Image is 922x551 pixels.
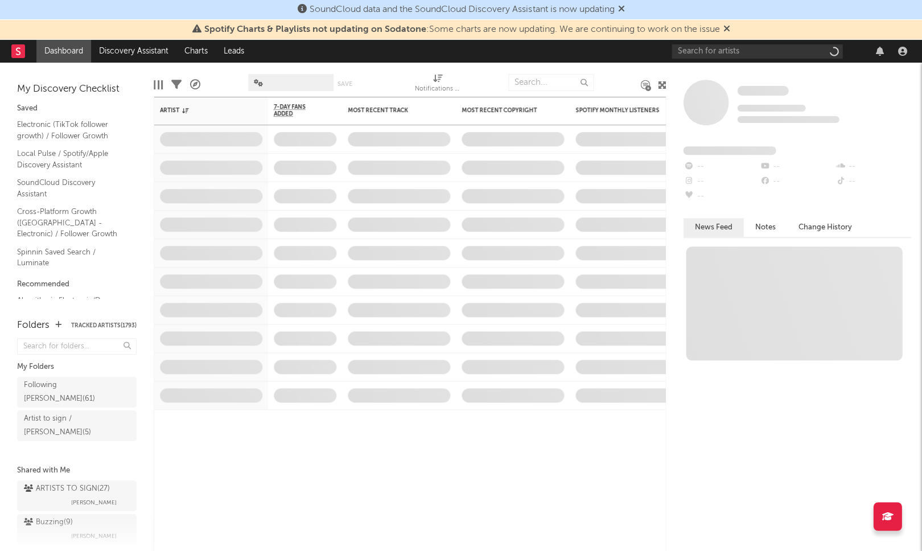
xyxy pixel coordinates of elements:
[723,25,730,34] span: Dismiss
[91,40,176,63] a: Discovery Assistant
[274,104,319,117] span: 7-Day Fans Added
[835,159,911,174] div: --
[24,412,104,439] div: Artist to sign / [PERSON_NAME] ( 5 )
[618,5,624,14] span: Dismiss
[17,205,125,240] a: Cross-Platform Growth ([GEOGRAPHIC_DATA] - Electronic) / Follower Growth
[737,85,788,97] a: Some Artist
[683,159,759,174] div: --
[36,40,91,63] a: Dashboard
[17,360,137,374] div: My Folders
[683,189,759,204] div: --
[17,118,125,142] a: Electronic (TikTok follower growth) / Follower Growth
[683,146,776,155] span: Fans Added by Platform
[204,25,426,34] span: Spotify Charts & Playlists not updating on Sodatone
[737,116,839,123] span: 0 fans last week
[683,174,759,189] div: --
[17,480,137,511] a: ARTISTS TO SIGN(27)[PERSON_NAME]
[17,294,125,318] a: Algorithmic Electronic/Dance A&R List
[17,338,137,355] input: Search for folders...
[17,319,50,332] div: Folders
[743,218,787,237] button: Notes
[348,107,433,114] div: Most Recent Track
[17,176,125,200] a: SoundCloud Discovery Assistant
[24,516,73,529] div: Buzzing ( 9 )
[415,83,460,96] div: Notifications (Artist)
[737,86,788,96] span: Some Artist
[154,68,163,101] div: Edit Columns
[415,68,460,101] div: Notifications (Artist)
[672,44,842,59] input: Search for artists
[176,40,216,63] a: Charts
[24,379,104,406] div: Following [PERSON_NAME] ( 61 )
[462,107,547,114] div: Most Recent Copyright
[160,107,245,114] div: Artist
[759,159,834,174] div: --
[17,464,137,478] div: Shared with Me
[737,105,805,112] span: Tracking Since: [DATE]
[17,83,137,96] div: My Discovery Checklist
[337,81,352,87] button: Save
[17,278,137,291] div: Recommended
[17,514,137,545] a: Buzzing(9)[PERSON_NAME]
[71,529,117,543] span: [PERSON_NAME]
[17,102,137,116] div: Saved
[17,377,137,408] a: Following [PERSON_NAME](61)
[683,218,743,237] button: News Feed
[508,74,594,91] input: Search...
[24,482,110,496] div: ARTISTS TO SIGN ( 27 )
[835,174,911,189] div: --
[17,410,137,441] a: Artist to sign / [PERSON_NAME](5)
[171,68,182,101] div: Filters
[71,496,117,509] span: [PERSON_NAME]
[190,68,200,101] div: A&R Pipeline
[204,25,719,34] span: : Some charts are now updating. We are continuing to work on the issue
[759,174,834,189] div: --
[17,147,125,171] a: Local Pulse / Spotify/Apple Discovery Assistant
[71,323,137,328] button: Tracked Artists(1793)
[575,107,661,114] div: Spotify Monthly Listeners
[310,5,614,14] span: SoundCloud data and the SoundCloud Discovery Assistant is now updating
[216,40,252,63] a: Leads
[17,246,125,269] a: Spinnin Saved Search / Luminate
[787,218,863,237] button: Change History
